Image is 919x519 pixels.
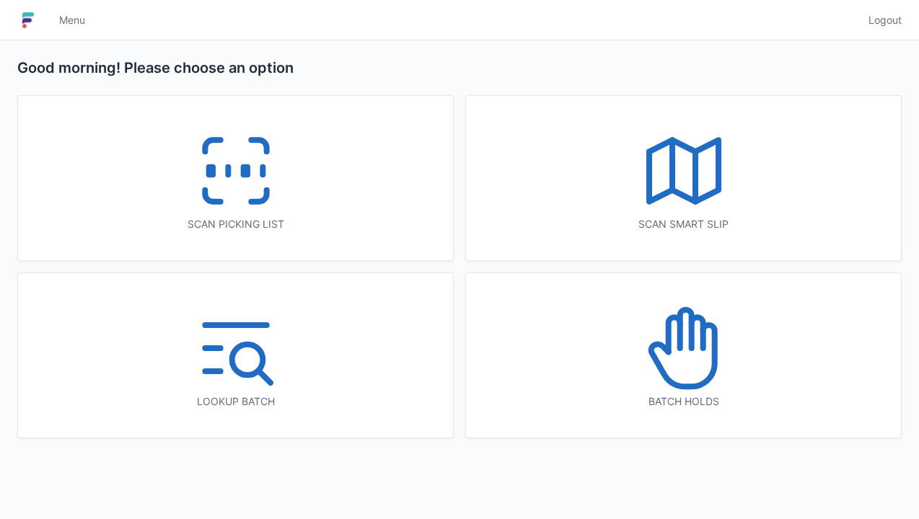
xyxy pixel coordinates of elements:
[47,394,424,409] div: Lookup batch
[465,95,902,261] a: Scan smart slip
[495,217,872,231] div: Scan smart slip
[50,7,94,33] a: Menu
[17,95,454,261] a: Scan picking list
[860,7,902,33] a: Logout
[47,217,424,231] div: Scan picking list
[17,272,454,438] a: Lookup batch
[869,13,902,27] span: Logout
[17,9,39,32] img: logo-small.jpg
[465,272,902,438] a: Batch holds
[59,13,85,27] span: Menu
[17,58,902,78] h2: Good morning! Please choose an option
[495,394,872,409] div: Batch holds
